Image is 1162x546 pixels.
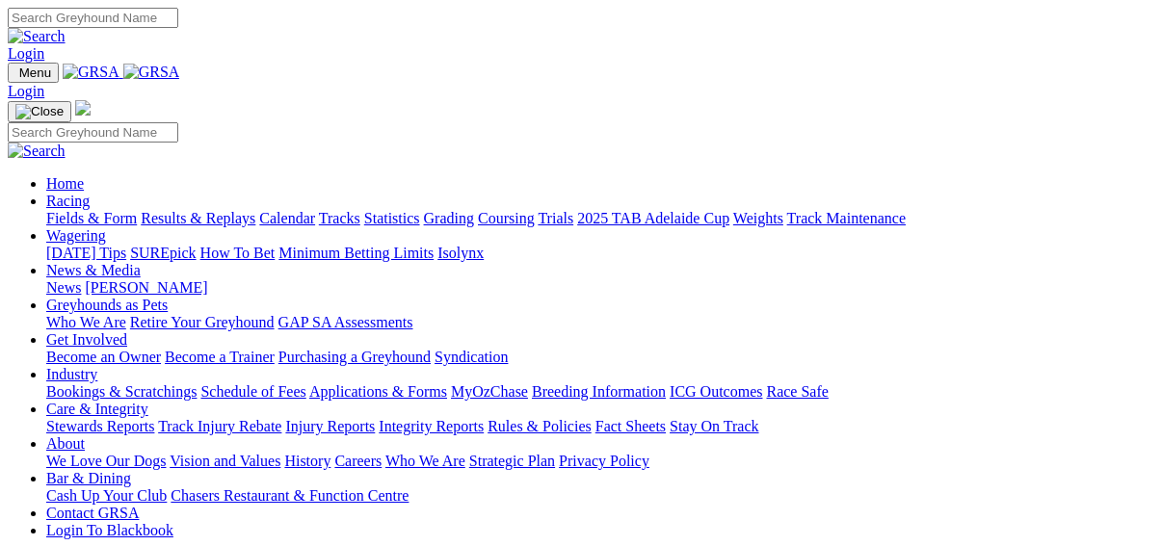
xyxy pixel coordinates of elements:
a: Careers [334,453,382,469]
a: History [284,453,330,469]
a: Cash Up Your Club [46,487,167,504]
div: Racing [46,210,1154,227]
a: Coursing [478,210,535,226]
a: About [46,435,85,452]
a: News [46,279,81,296]
a: Syndication [435,349,508,365]
div: Wagering [46,245,1154,262]
div: Care & Integrity [46,418,1154,435]
a: Racing [46,193,90,209]
img: Close [15,104,64,119]
a: Track Injury Rebate [158,418,281,434]
a: Purchasing a Greyhound [278,349,431,365]
a: [DATE] Tips [46,245,126,261]
img: GRSA [63,64,119,81]
a: How To Bet [200,245,276,261]
a: Rules & Policies [488,418,592,434]
a: Injury Reports [285,418,375,434]
a: Trials [538,210,573,226]
a: Calendar [259,210,315,226]
div: Get Involved [46,349,1154,366]
input: Search [8,8,178,28]
a: MyOzChase [451,383,528,400]
a: Integrity Reports [379,418,484,434]
a: SUREpick [130,245,196,261]
a: Care & Integrity [46,401,148,417]
a: Get Involved [46,331,127,348]
a: Bookings & Scratchings [46,383,197,400]
a: Become an Owner [46,349,161,365]
a: Race Safe [766,383,828,400]
a: Industry [46,366,97,382]
div: Bar & Dining [46,487,1154,505]
a: Grading [424,210,474,226]
button: Toggle navigation [8,63,59,83]
a: Results & Replays [141,210,255,226]
a: 2025 TAB Adelaide Cup [577,210,729,226]
button: Toggle navigation [8,101,71,122]
a: Login [8,45,44,62]
a: ICG Outcomes [670,383,762,400]
span: Menu [19,65,51,80]
a: We Love Our Dogs [46,453,166,469]
div: About [46,453,1154,470]
a: Greyhounds as Pets [46,297,168,313]
a: Login To Blackbook [46,522,173,538]
a: Login [8,83,44,99]
a: Who We Are [385,453,465,469]
a: Weights [733,210,783,226]
img: logo-grsa-white.png [75,100,91,116]
a: Vision and Values [170,453,280,469]
a: Privacy Policy [559,453,649,469]
a: [PERSON_NAME] [85,279,207,296]
a: Fact Sheets [595,418,666,434]
a: Breeding Information [532,383,666,400]
a: Track Maintenance [787,210,906,226]
a: Who We Are [46,314,126,330]
a: Stay On Track [670,418,758,434]
a: News & Media [46,262,141,278]
a: Schedule of Fees [200,383,305,400]
div: News & Media [46,279,1154,297]
a: Wagering [46,227,106,244]
div: Greyhounds as Pets [46,314,1154,331]
input: Search [8,122,178,143]
a: Isolynx [437,245,484,261]
a: Strategic Plan [469,453,555,469]
a: Chasers Restaurant & Function Centre [171,487,409,504]
a: Applications & Forms [309,383,447,400]
div: Industry [46,383,1154,401]
a: Stewards Reports [46,418,154,434]
a: Bar & Dining [46,470,131,486]
a: Tracks [319,210,360,226]
a: GAP SA Assessments [278,314,413,330]
a: Fields & Form [46,210,137,226]
img: Search [8,28,66,45]
a: Retire Your Greyhound [130,314,275,330]
a: Home [46,175,84,192]
img: GRSA [123,64,180,81]
a: Become a Trainer [165,349,275,365]
a: Statistics [364,210,420,226]
a: Minimum Betting Limits [278,245,434,261]
img: Search [8,143,66,160]
a: Contact GRSA [46,505,139,521]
